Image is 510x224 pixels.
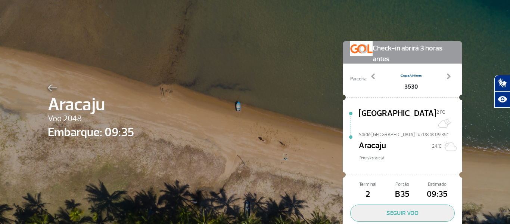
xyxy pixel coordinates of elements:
span: 24°C [432,143,442,149]
span: 2 [350,188,385,201]
span: Parceria: [350,76,367,83]
span: Terminal [350,181,385,188]
span: Sai de [GEOGRAPHIC_DATA] Tu/08 às 09:35* [359,131,462,136]
img: Muitas nuvens [436,116,451,131]
span: B35 [385,188,420,201]
span: 09:35 [420,188,455,201]
img: Sol com algumas nuvens [442,139,457,154]
span: 3530 [400,82,422,91]
span: Estimado [420,181,455,188]
span: Aracaju [359,139,386,154]
span: *Horáro local [359,154,462,162]
span: Check-in abrirá 3 horas antes [373,41,455,65]
div: Plugin de acessibilidade da Hand Talk. [494,75,510,108]
button: SEGUIR VOO [350,205,455,222]
span: Voo 2048 [48,113,134,125]
span: Aracaju [48,91,134,118]
button: Abrir tradutor de língua de sinais. [494,75,510,91]
span: 21°C [436,109,445,115]
button: Abrir recursos assistivos. [494,91,510,108]
span: [GEOGRAPHIC_DATA] [359,107,436,131]
span: Embarque: 09:35 [48,123,134,141]
span: Portão [385,181,420,188]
